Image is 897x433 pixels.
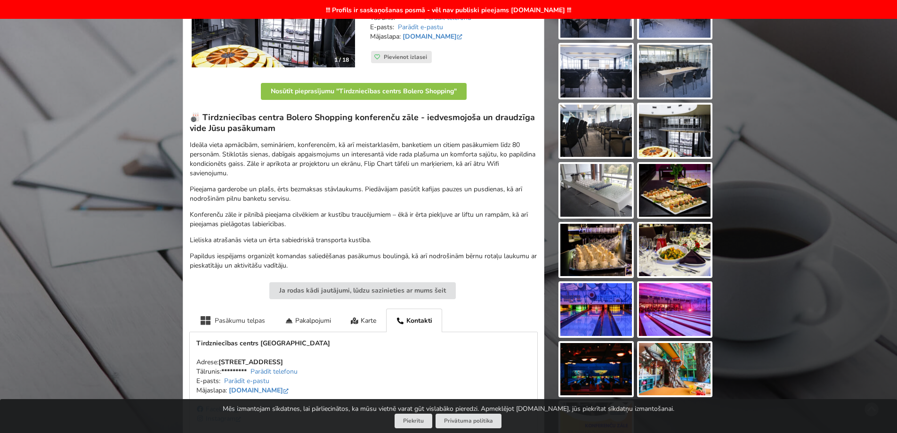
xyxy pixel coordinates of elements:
[229,386,291,395] a: [DOMAIN_NAME]
[269,282,456,299] button: Ja rodas kādi jautājumi, lūdzu sazinieties ar mums šeit
[329,53,355,67] div: 1 / 18
[196,358,531,405] address: Adrese: Tālrunis: E-pasts: Mājaslapa:
[190,236,537,245] p: Lieliska atrašanās vieta un ērta sabiedriskā transporta kustība.
[560,224,632,277] img: Tirdzniecības centrs Bolero Shopping | Rīga | Pasākumu vieta - galerijas bilde
[639,45,711,98] img: Tirdzniecības centrs Bolero Shopping | Rīga | Pasākumu vieta - galerijas bilde
[639,105,711,157] img: Tirdzniecības centrs Bolero Shopping | Rīga | Pasākumu vieta - galerijas bilde
[190,112,537,134] h3: 🎳 Tirdzniecības centra Bolero Shopping konferenču zāle - iedvesmojoša un draudzīga vide Jūsu pasā...
[190,252,537,270] p: Papildus iespējams organizēt komandas saliedēšanas pasākumus boulingā, kā arī nodrošinām bērnu ro...
[639,343,711,396] img: Tirdzniecības centrs Bolero Shopping | Rīga | Pasākumu vieta - galerijas bilde
[341,309,387,332] div: Karte
[424,13,471,22] a: Parādīt telefonu
[639,164,711,217] img: Tirdzniecības centrs Bolero Shopping | Rīga | Pasākumu vieta - galerijas bilde
[190,210,537,229] p: Konferenču zāle ir pilnībā pieejama cilvēkiem ar kustību traucējumiem – ēkā ir ērta piekļuve ar l...
[403,32,464,41] a: [DOMAIN_NAME]
[398,23,443,32] a: Parādīt e-pastu
[190,185,537,204] p: Pieejama garderobe un plašs, ērts bezmaksas stāvlaukums. Piedāvājam pasūtīt kafijas pauzes un pus...
[384,53,427,61] span: Pievienot izlasei
[218,358,283,367] strong: [STREET_ADDRESS]
[190,309,275,332] div: Pasākumu telpas
[251,367,298,376] a: Parādīt telefonu
[560,343,632,396] img: Tirdzniecības centrs Bolero Shopping | Rīga | Pasākumu vieta - galerijas bilde
[395,414,432,428] button: Piekrītu
[560,283,632,336] img: Tirdzniecības centrs Bolero Shopping | Rīga | Pasākumu vieta - galerijas bilde
[190,140,537,178] p: Ideāla vieta apmācībām, semināriem, konferencēm, kā arī meistarklasēm, banketiem un citiem pasāku...
[436,414,501,428] a: Privātuma politika
[560,45,632,98] img: Tirdzniecības centrs Bolero Shopping | Rīga | Pasākumu vieta - galerijas bilde
[386,309,442,332] div: Kontakti
[639,283,711,336] img: Tirdzniecības centrs Bolero Shopping | Rīga | Pasākumu vieta - galerijas bilde
[560,105,632,157] img: Tirdzniecības centrs Bolero Shopping | Rīga | Pasākumu vieta - galerijas bilde
[639,224,711,277] img: Tirdzniecības centrs Bolero Shopping | Rīga | Pasākumu vieta - galerijas bilde
[224,376,269,385] a: Parādīt e-pastu
[275,309,341,332] div: Pakalpojumi
[261,83,467,100] button: Nosūtīt pieprasījumu "Tirdzniecības centrs Bolero Shopping"
[196,339,330,348] strong: Tirdzniecības centrs [GEOGRAPHIC_DATA]
[560,164,632,217] img: Tirdzniecības centrs Bolero Shopping | Rīga | Pasākumu vieta - galerijas bilde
